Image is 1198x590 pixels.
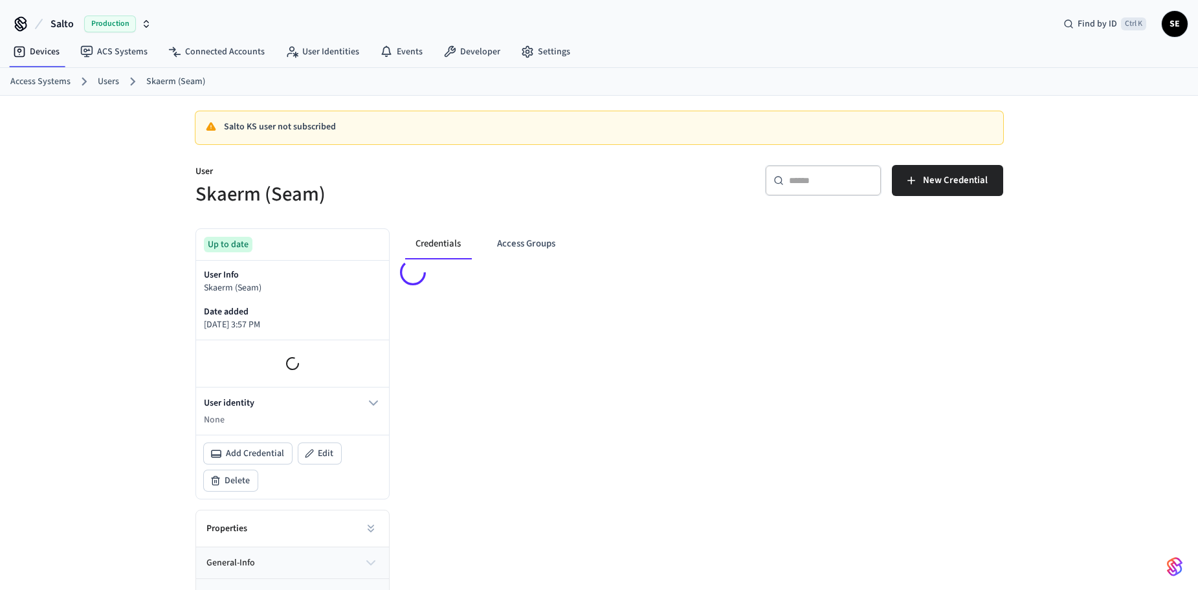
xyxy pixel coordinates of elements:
button: Credentials [405,228,471,259]
span: Find by ID [1078,17,1117,30]
button: general-info [196,547,389,578]
p: Salto KS user not subscribed [224,120,993,134]
a: ACS Systems [70,40,158,63]
button: New Credential [892,165,1003,196]
span: SE [1163,12,1186,36]
button: User identity [204,395,381,411]
span: Delete [225,474,250,487]
a: Settings [511,40,581,63]
p: None [204,413,381,427]
a: Connected Accounts [158,40,275,63]
button: Add Credential [204,443,292,464]
p: User Info [204,268,381,281]
span: general-info [206,556,255,570]
h2: Properties [206,522,247,535]
span: Add Credential [226,447,284,460]
p: User [195,165,592,181]
button: SE [1162,11,1188,37]
p: Date added [204,305,381,318]
span: Edit [318,447,333,460]
h5: Skaerm (Seam) [195,181,592,208]
a: Devices [3,40,70,63]
button: Access Groups [487,228,566,259]
div: Up to date [204,237,252,252]
button: Delete [204,470,258,491]
p: [DATE] 3:57 PM [204,318,381,332]
a: Events [370,40,433,63]
a: Users [98,75,119,89]
a: Skaerm (Seam) [146,75,205,89]
span: Ctrl K [1121,17,1146,30]
span: Salto [50,16,74,32]
p: Skaerm (Seam) [204,281,381,295]
button: Edit [298,443,341,464]
a: User Identities [275,40,370,63]
span: New Credential [923,172,988,189]
span: Production [84,16,136,32]
a: Access Systems [10,75,71,89]
a: Developer [433,40,511,63]
img: SeamLogoGradient.69752ec5.svg [1167,556,1182,577]
div: Find by IDCtrl K [1053,12,1157,36]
